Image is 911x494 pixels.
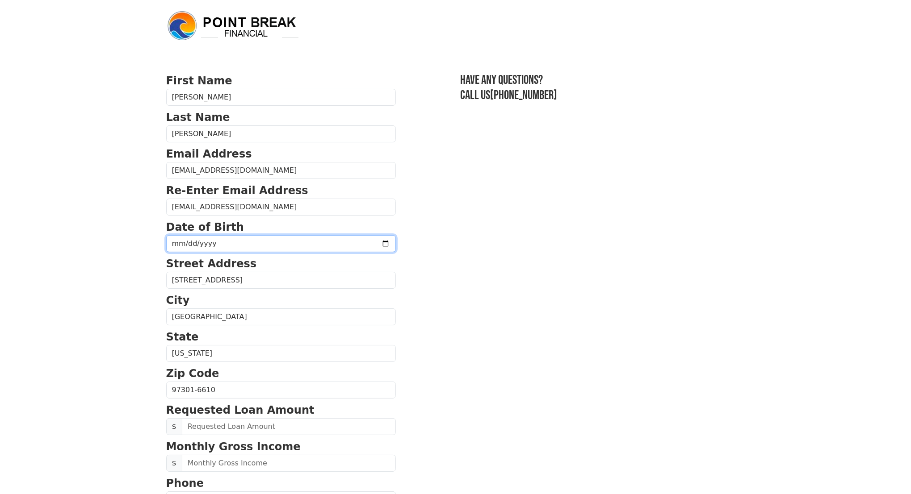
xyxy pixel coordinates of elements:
[460,73,745,88] h3: Have any questions?
[166,477,204,490] strong: Phone
[166,89,396,106] input: First Name
[182,418,396,435] input: Requested Loan Amount
[166,272,396,289] input: Street Address
[490,88,557,103] a: [PHONE_NUMBER]
[166,162,396,179] input: Email Address
[460,88,745,103] h3: Call us
[166,418,182,435] span: $
[166,184,308,197] strong: Re-Enter Email Address
[166,75,232,87] strong: First Name
[166,257,257,270] strong: Street Address
[166,111,230,124] strong: Last Name
[166,455,182,472] span: $
[166,199,396,216] input: Re-Enter Email Address
[166,404,315,416] strong: Requested Loan Amount
[166,382,396,399] input: Zip Code
[166,294,190,307] strong: City
[166,221,244,233] strong: Date of Birth
[166,125,396,142] input: Last Name
[182,455,396,472] input: Monthly Gross Income
[166,367,219,380] strong: Zip Code
[166,331,199,343] strong: State
[166,10,300,42] img: logo.png
[166,148,252,160] strong: Email Address
[166,439,396,455] p: Monthly Gross Income
[166,308,396,325] input: City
